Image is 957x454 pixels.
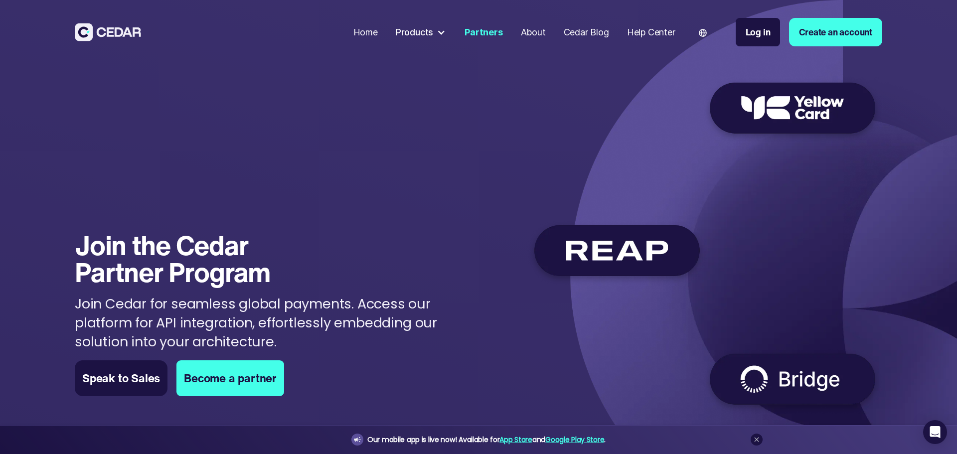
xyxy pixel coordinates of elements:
[545,435,604,445] a: Google Play Store
[465,25,502,39] div: Partners
[923,420,947,444] div: Open Intercom Messenger
[391,21,451,43] div: Products
[349,20,382,44] a: Home
[736,18,781,46] a: Log in
[789,18,882,46] a: Create an account
[627,25,675,39] div: Help Center
[367,434,606,446] div: Our mobile app is live now! Available for and .
[699,29,707,37] img: world icon
[353,436,361,444] img: announcement
[75,295,482,351] p: Join Cedar for seamless global payments. Access our platform for API integration, effortlessly em...
[746,25,771,39] div: Log in
[460,20,507,44] a: Partners
[75,232,319,286] h1: Join the Cedar Partner Program
[396,25,433,39] div: Products
[516,20,550,44] a: About
[176,360,284,396] a: Become a partner
[623,20,680,44] a: Help Center
[499,435,532,445] a: App Store
[521,25,546,39] div: About
[75,360,167,396] a: Speak to Sales
[559,20,614,44] a: Cedar Blog
[353,25,378,39] div: Home
[564,25,609,39] div: Cedar Blog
